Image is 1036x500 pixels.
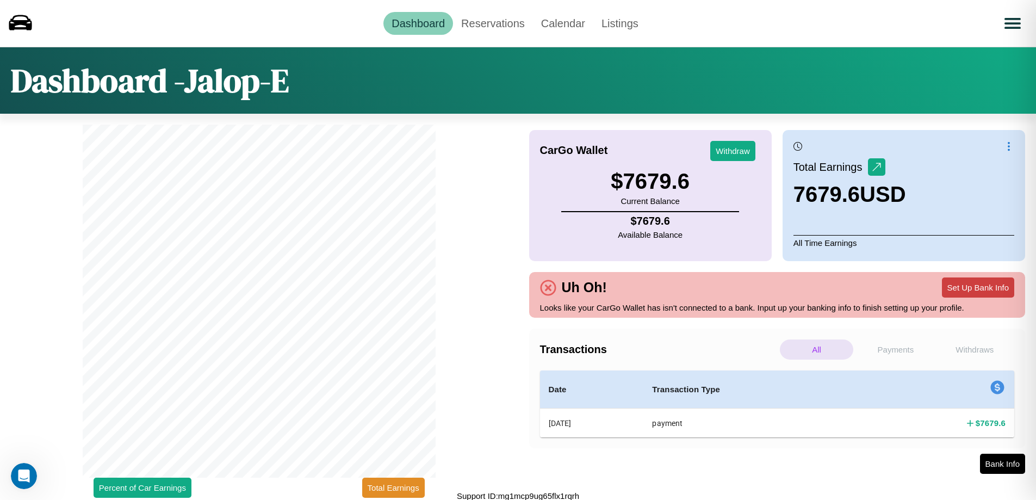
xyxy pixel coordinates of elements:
[652,383,855,396] h4: Transaction Type
[938,339,1012,360] p: Withdraws
[540,144,608,157] h4: CarGo Wallet
[556,280,612,295] h4: Uh Oh!
[859,339,932,360] p: Payments
[11,58,289,103] h1: Dashboard - Jalop-E
[11,463,37,489] iframe: Intercom live chat
[362,478,425,498] button: Total Earnings
[980,454,1025,474] button: Bank Info
[643,409,864,438] th: payment
[540,300,1015,315] p: Looks like your CarGo Wallet has isn't connected to a bank. Input up your banking info to finish ...
[611,169,690,194] h3: $ 7679.6
[533,12,593,35] a: Calendar
[780,339,853,360] p: All
[710,141,755,161] button: Withdraw
[618,215,683,227] h4: $ 7679.6
[540,371,1015,437] table: simple table
[976,417,1006,429] h4: $ 7679.6
[793,157,868,177] p: Total Earnings
[997,8,1028,39] button: Open menu
[793,182,906,207] h3: 7679.6 USD
[793,235,1014,250] p: All Time Earnings
[540,409,644,438] th: [DATE]
[942,277,1014,298] button: Set Up Bank Info
[611,194,690,208] p: Current Balance
[593,12,647,35] a: Listings
[453,12,533,35] a: Reservations
[618,227,683,242] p: Available Balance
[383,12,453,35] a: Dashboard
[549,383,635,396] h4: Date
[94,478,191,498] button: Percent of Car Earnings
[540,343,777,356] h4: Transactions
